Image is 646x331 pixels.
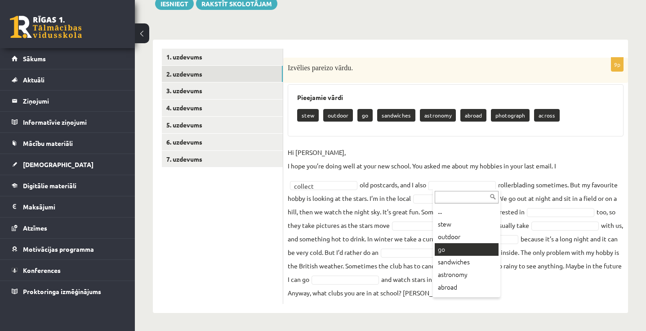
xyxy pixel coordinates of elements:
div: ... [435,205,499,218]
div: photograph [435,294,499,306]
div: abroad [435,281,499,294]
div: outdoor [435,231,499,243]
div: sandwiches [435,256,499,268]
div: go [435,243,499,256]
div: stew [435,218,499,231]
div: astronomy [435,268,499,281]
